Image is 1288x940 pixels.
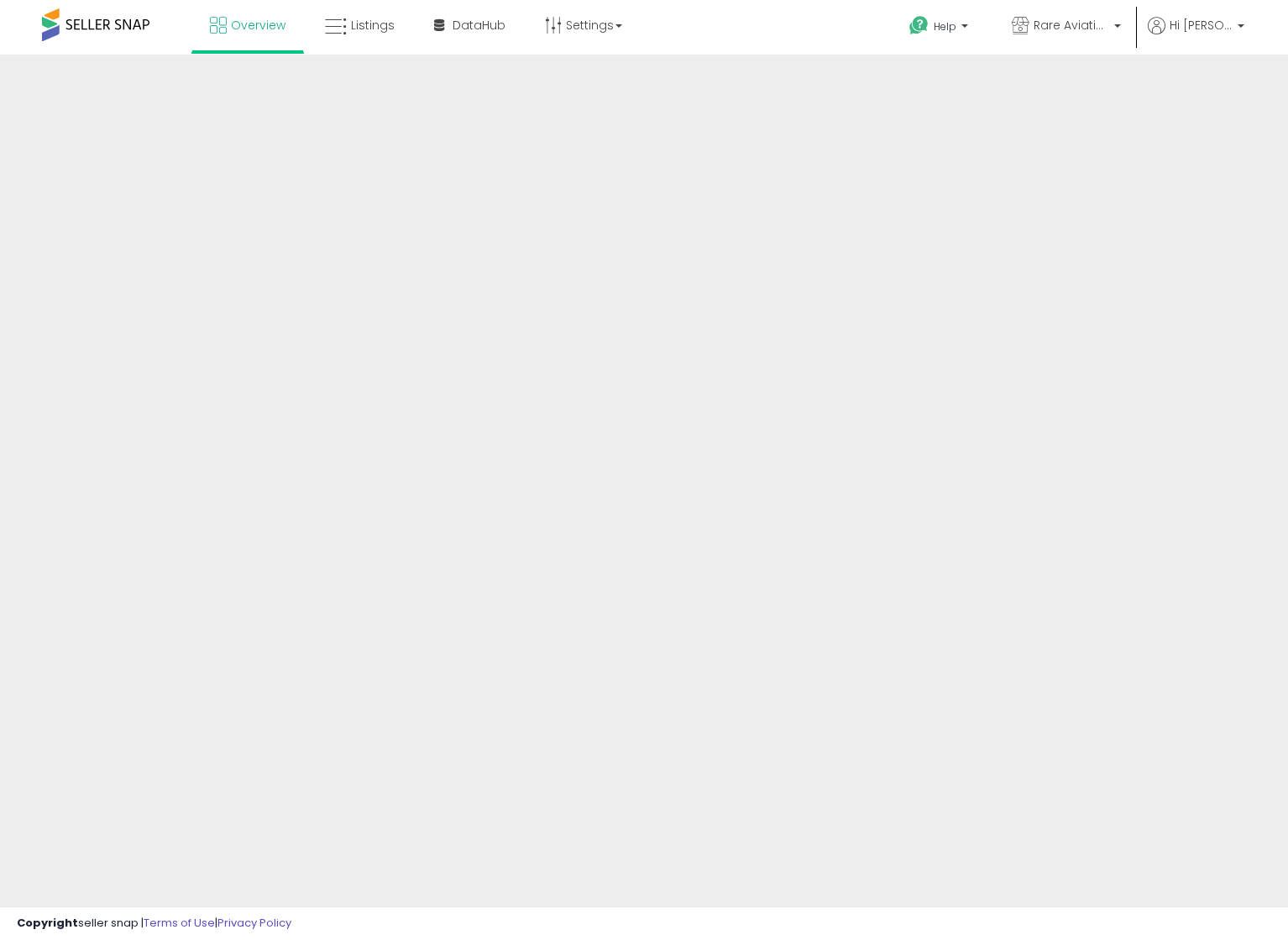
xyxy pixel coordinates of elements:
span: Rare Aviation [1034,17,1109,34]
a: Hi [PERSON_NAME] [1148,17,1244,55]
i: Get Help [908,15,929,36]
span: Hi [PERSON_NAME] [1170,17,1233,34]
span: Help [934,19,956,34]
span: DataHub [453,17,505,34]
span: Listings [351,17,395,34]
a: Help [896,3,985,55]
span: Overview [231,17,285,34]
